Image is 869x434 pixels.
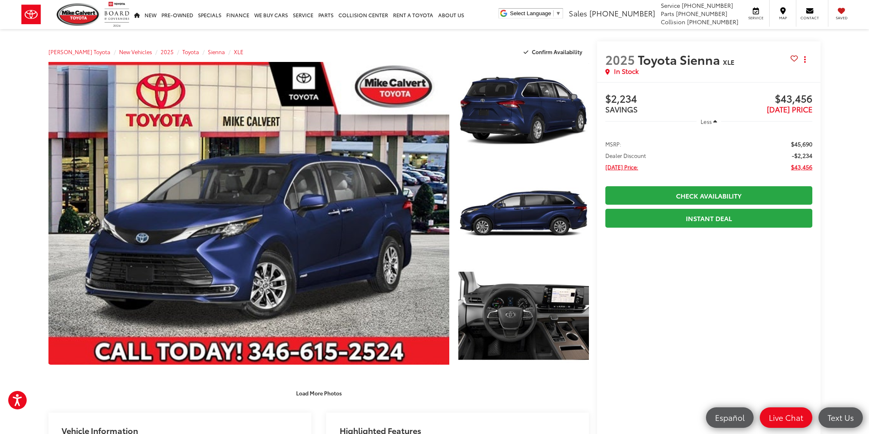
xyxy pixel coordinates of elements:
[605,140,621,148] span: MSRP:
[48,48,110,55] a: [PERSON_NAME] Toyota
[800,15,819,21] span: Contact
[457,163,590,263] img: 2025 Toyota Sienna XLE
[605,151,646,160] span: Dealer Discount
[589,8,655,18] span: [PHONE_NUMBER]
[804,56,806,63] span: dropdown dots
[823,412,858,423] span: Text Us
[605,93,709,105] span: $2,234
[767,104,812,114] span: [DATE] PRICE
[832,15,851,21] span: Saved
[532,48,582,55] span: Confirm Availability
[638,50,723,68] span: Toyota Sienna
[706,407,754,428] a: Español
[760,407,812,428] a: Live Chat
[605,50,635,68] span: 2025
[556,10,561,16] span: ▼
[747,15,765,21] span: Service
[682,1,733,9] span: [PHONE_NUMBER]
[48,62,449,365] a: Expand Photo 0
[182,48,199,55] a: Toyota
[711,412,749,423] span: Español
[791,163,812,171] span: $43,456
[605,209,812,227] a: Instant Deal
[458,267,589,365] a: Expand Photo 3
[687,18,738,26] span: [PHONE_NUMBER]
[723,57,734,66] span: XLE
[709,93,812,105] span: $43,456
[701,118,712,125] span: Less
[569,8,587,18] span: Sales
[57,3,100,26] img: Mike Calvert Toyota
[614,66,639,76] span: In Stock
[765,412,807,423] span: Live Chat
[510,10,561,16] a: Select Language​
[519,45,589,59] button: Confirm Availability
[605,104,638,114] span: SAVINGS
[605,186,812,205] a: Check Availability
[818,407,863,428] a: Text Us
[774,15,792,21] span: Map
[119,48,152,55] a: New Vehicles
[510,10,551,16] span: Select Language
[697,114,721,129] button: Less
[798,52,812,66] button: Actions
[792,151,812,160] span: -$2,234
[234,48,244,55] a: XLE
[290,386,347,400] button: Load More Photos
[208,48,225,55] a: Sienna
[791,140,812,148] span: $45,690
[676,9,727,18] span: [PHONE_NUMBER]
[161,48,174,55] a: 2025
[458,62,589,160] a: Expand Photo 1
[457,61,590,161] img: 2025 Toyota Sienna XLE
[458,164,589,263] a: Expand Photo 2
[44,60,453,366] img: 2025 Toyota Sienna XLE
[661,1,680,9] span: Service
[661,9,674,18] span: Parts
[661,18,685,26] span: Collision
[605,163,638,171] span: [DATE] Price:
[457,266,590,366] img: 2025 Toyota Sienna XLE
